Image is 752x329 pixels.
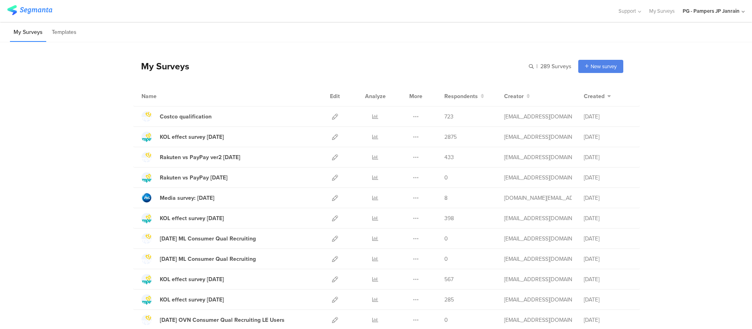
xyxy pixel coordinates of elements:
[48,23,80,42] li: Templates
[584,214,632,223] div: [DATE]
[141,254,256,264] a: [DATE] ML Consumer Qual Recruiting
[584,92,611,100] button: Created
[160,255,256,263] div: Jul'25 ML Consumer Qual Recruiting
[444,92,484,100] button: Respondents
[444,92,478,100] span: Respondents
[504,255,572,263] div: makimura.n@pg.com
[444,234,448,243] span: 0
[160,112,212,121] div: Costco qualification
[504,153,572,162] div: saito.s.2@pg.com
[584,194,632,202] div: [DATE]
[141,294,224,305] a: KOL effect survey [DATE]
[444,316,448,324] span: 0
[591,63,617,70] span: New survey
[444,194,448,202] span: 8
[141,233,256,244] a: [DATE] ML Consumer Qual Recruiting
[540,62,571,71] span: 289 Surveys
[504,173,572,182] div: saito.s.2@pg.com
[504,234,572,243] div: oki.y.2@pg.com
[444,133,457,141] span: 2875
[444,214,454,223] span: 398
[444,173,448,182] span: 0
[160,214,224,223] div: KOL effect survey Aug 25
[141,213,224,223] a: KOL effect survey [DATE]
[504,194,572,202] div: pang.jp@pg.com
[504,296,572,304] div: oki.y.2@pg.com
[584,112,632,121] div: [DATE]
[160,133,224,141] div: KOL effect survey Sep 25
[504,92,524,100] span: Creator
[407,86,424,106] div: More
[363,86,387,106] div: Analyze
[444,255,448,263] span: 0
[444,275,454,284] span: 567
[584,173,632,182] div: [DATE]
[141,193,214,203] a: Media survey: [DATE]
[504,316,572,324] div: makimura.n@pg.com
[584,255,632,263] div: [DATE]
[160,296,224,304] div: KOL effect survey Jun 25
[326,86,344,106] div: Edit
[141,92,189,100] div: Name
[584,92,605,100] span: Created
[584,275,632,284] div: [DATE]
[584,316,632,324] div: [DATE]
[584,153,632,162] div: [DATE]
[7,5,52,15] img: segmanta logo
[10,23,46,42] li: My Surveys
[444,296,454,304] span: 285
[504,214,572,223] div: oki.y.2@pg.com
[444,153,454,162] span: 433
[504,133,572,141] div: oki.y.2@pg.com
[141,315,285,325] a: [DATE] OVN Consumer Qual Recruiting LE Users
[584,133,632,141] div: [DATE]
[160,153,240,162] div: Rakuten vs PayPay ver2 Aug25
[504,275,572,284] div: saito.s.2@pg.com
[133,59,189,73] div: My Surveys
[160,316,285,324] div: Jun'25 OVN Consumer Qual Recruiting LE Users
[504,92,530,100] button: Creator
[141,152,240,162] a: Rakuten vs PayPay ver2 [DATE]
[504,112,572,121] div: saito.s.2@pg.com
[141,274,224,284] a: KOL effect survey [DATE]
[683,7,740,15] div: PG - Pampers JP Janrain
[141,172,228,183] a: Rakuten vs PayPay [DATE]
[618,7,636,15] span: Support
[160,173,228,182] div: Rakuten vs PayPay Aug25
[535,62,539,71] span: |
[444,112,454,121] span: 723
[584,234,632,243] div: [DATE]
[141,111,212,122] a: Costco qualification
[160,194,214,202] div: Media survey: Sep'25
[584,296,632,304] div: [DATE]
[141,132,224,142] a: KOL effect survey [DATE]
[160,234,256,243] div: Aug'25 ML Consumer Qual Recruiting
[160,275,224,284] div: KOL effect survey Jul 25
